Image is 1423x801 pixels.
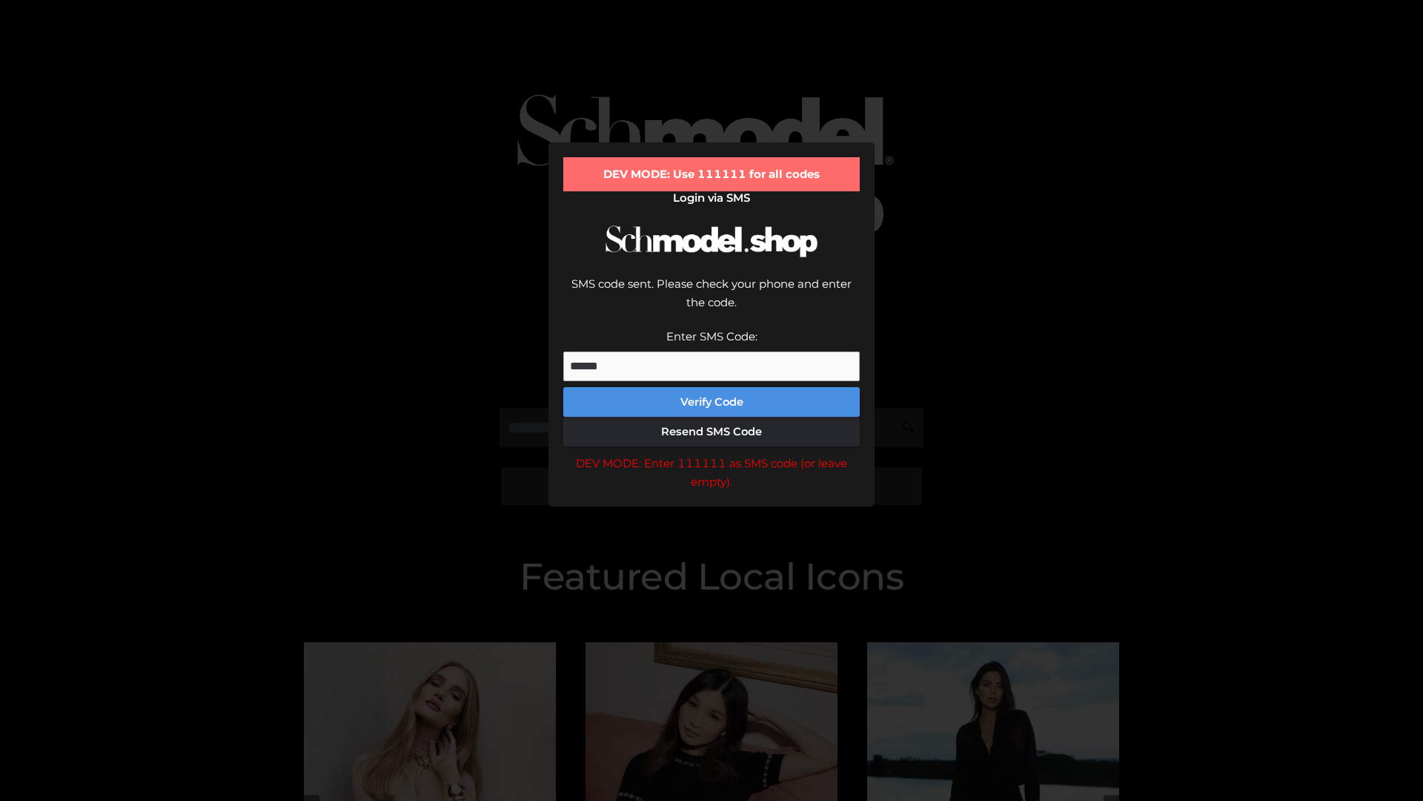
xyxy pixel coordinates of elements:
h2: Login via SMS [563,191,860,205]
label: Enter SMS Code: [666,329,757,343]
img: Schmodel Logo [600,212,823,271]
div: DEV MODE: Use 111111 for all codes [563,157,860,191]
button: Resend SMS Code [563,417,860,446]
div: DEV MODE: Enter 111111 as SMS code (or leave empty). [563,454,860,492]
button: Verify Code [563,387,860,417]
div: SMS code sent. Please check your phone and enter the code. [563,274,860,327]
